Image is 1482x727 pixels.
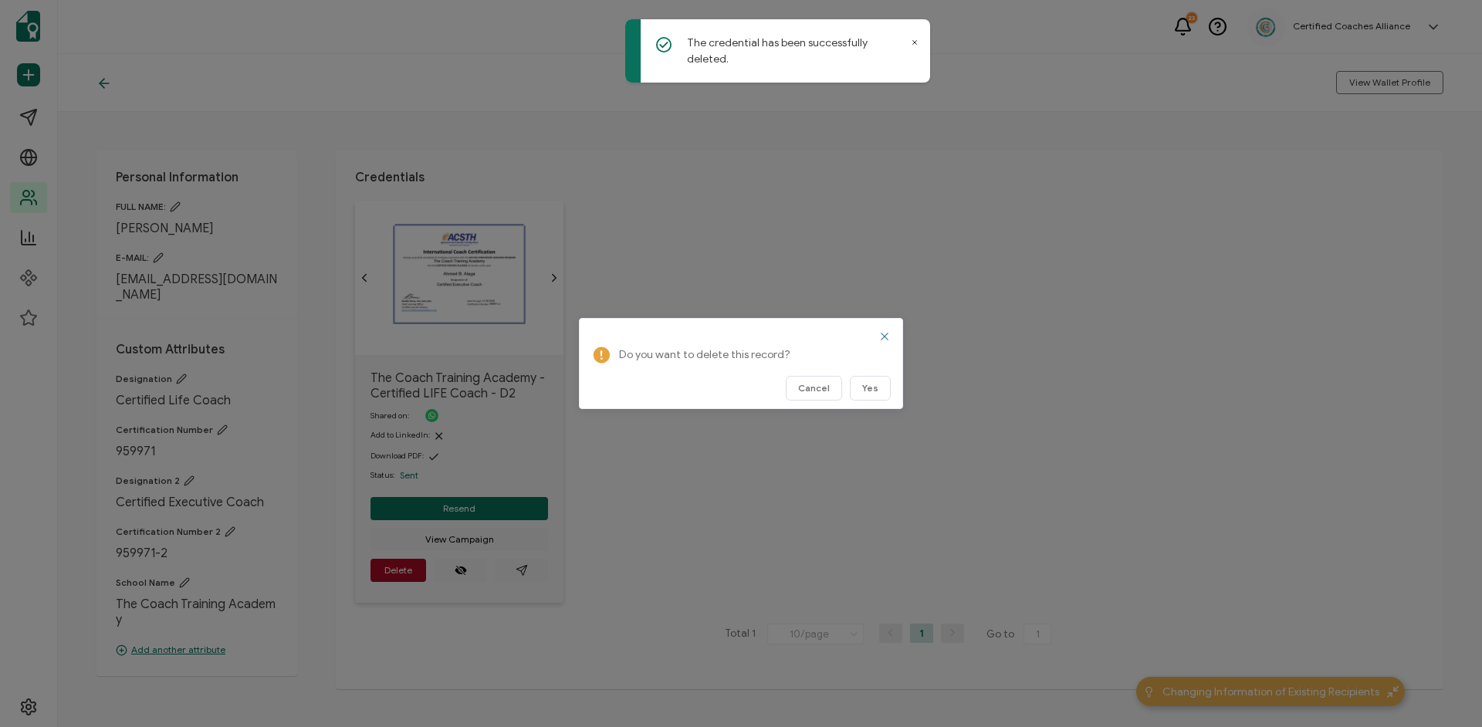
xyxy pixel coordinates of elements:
p: Do you want to delete this record? [619,346,881,364]
span: Yes [862,384,878,393]
button: Yes [850,376,891,401]
iframe: Chat Widget [1405,653,1482,727]
p: The credential has been successfully deleted. [687,35,907,67]
span: Cancel [798,384,830,393]
button: Cancel [786,376,842,401]
button: Close [878,330,891,343]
